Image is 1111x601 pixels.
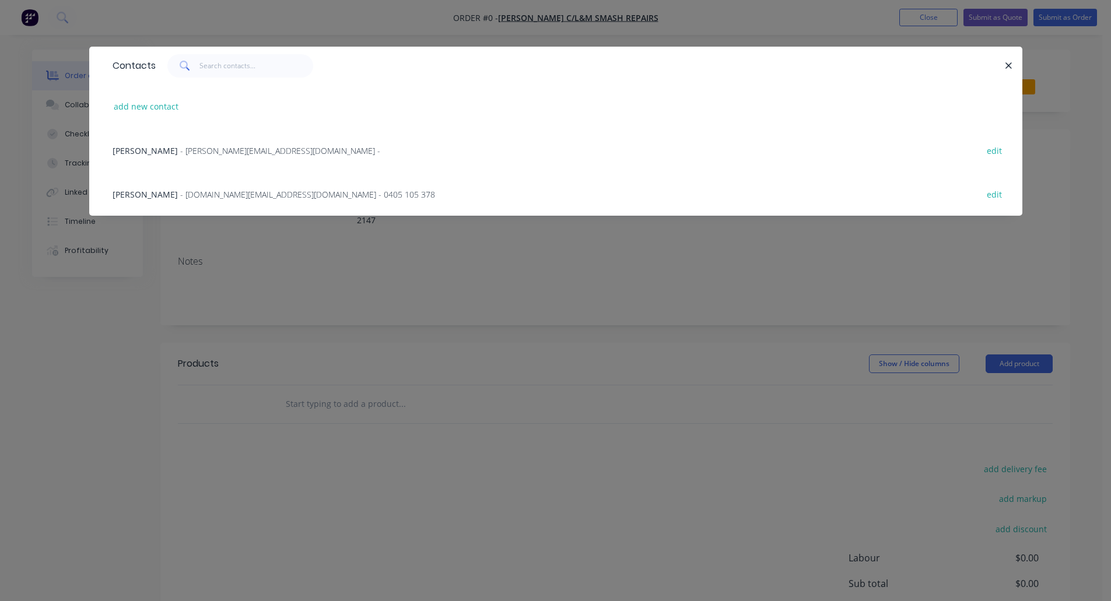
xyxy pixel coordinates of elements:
[113,189,178,200] span: [PERSON_NAME]
[113,145,178,156] span: [PERSON_NAME]
[199,54,313,78] input: Search contacts...
[981,142,1008,158] button: edit
[108,99,185,114] button: add new contact
[981,186,1008,202] button: edit
[107,47,156,85] div: Contacts
[180,145,380,156] span: - [PERSON_NAME][EMAIL_ADDRESS][DOMAIN_NAME] -
[180,189,435,200] span: - [DOMAIN_NAME][EMAIL_ADDRESS][DOMAIN_NAME] - 0405 105 378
